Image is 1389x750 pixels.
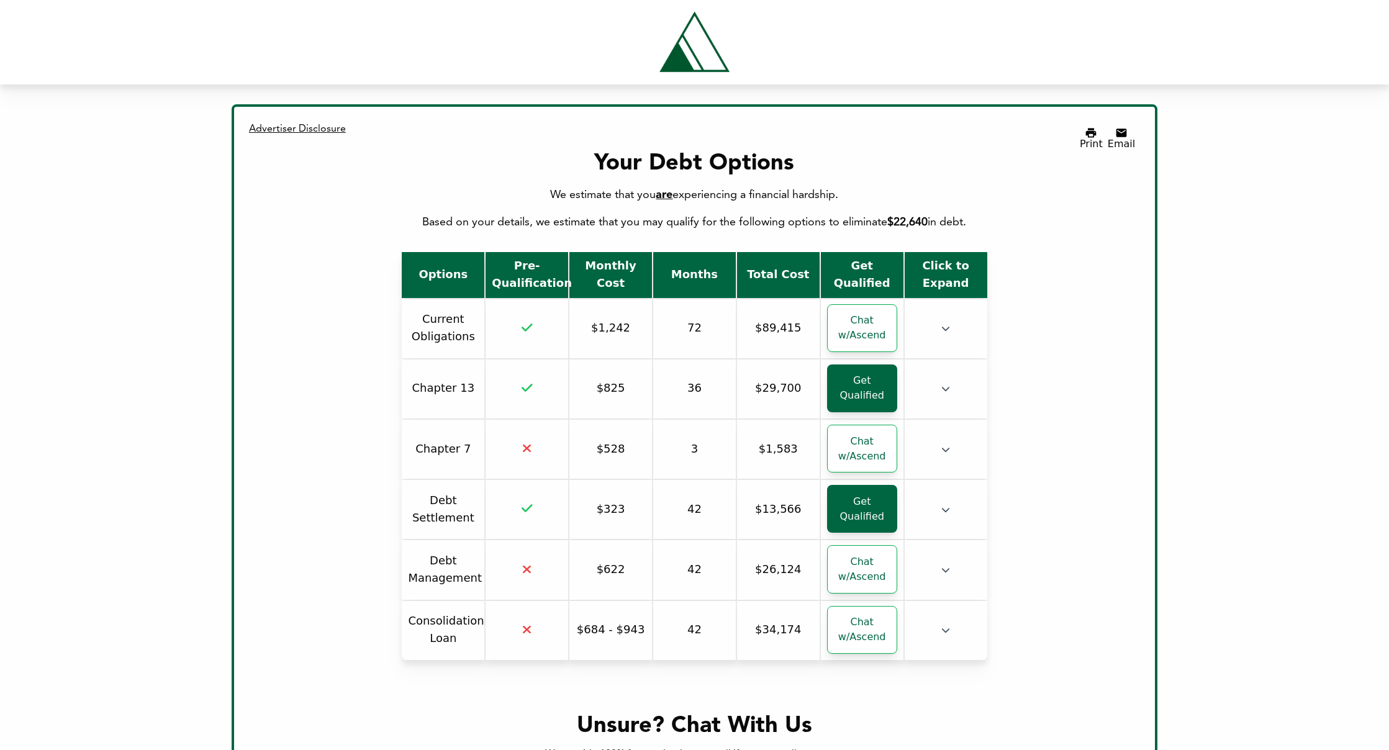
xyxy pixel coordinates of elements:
img: Tryascend.com [656,10,733,75]
div: Your Debt Options [254,151,1135,176]
td: 42 [653,601,736,660]
td: $29,700 [737,359,820,418]
th: Total Cost [737,252,820,298]
span: are [656,189,672,201]
a: Chat w/Ascend [827,545,897,593]
th: Click to Expand [905,252,987,298]
td: $1,242 [569,299,652,358]
td: 72 [653,299,736,358]
a: Chat w/Ascend [827,304,897,352]
td: $323 [569,480,652,539]
td: Debt Management [402,540,484,599]
td: Current Obligations [402,299,484,358]
td: Chapter 7 [402,420,484,479]
button: Email [1108,127,1135,149]
div: Print [1080,139,1103,149]
a: Get Qualified [827,364,897,412]
th: Monthly Cost [569,252,652,298]
button: Print [1080,127,1103,149]
th: Options [402,252,484,298]
td: $26,124 [737,540,820,599]
div: Unsure? Chat With Us [545,711,843,742]
td: 42 [653,480,736,539]
td: 36 [653,359,736,418]
span: Advertiser Disclosure [249,124,346,134]
td: $89,415 [737,299,820,358]
div: Based on your details, we estimate that you may qualify for the following options to eliminate in... [254,186,1135,231]
td: $622 [569,540,652,599]
td: $684 - $943 [569,601,652,660]
td: Chapter 13 [402,359,484,418]
td: 42 [653,540,736,599]
td: 3 [653,420,736,479]
td: $13,566 [737,480,820,539]
td: $528 [569,420,652,479]
a: Chat w/Ascend [827,425,897,472]
th: Pre-Qualification [486,252,568,298]
div: We estimate that you experiencing a financial hardship. [254,186,1135,204]
a: Get Qualified [827,485,897,533]
a: Tryascend.com [466,10,923,75]
th: Months [653,252,736,298]
td: Consolidation Loan [402,601,484,660]
td: Debt Settlement [402,480,484,539]
td: $34,174 [737,601,820,660]
a: Chat w/Ascend [827,606,897,654]
span: $22,640 [887,217,928,228]
td: $825 [569,359,652,418]
td: $1,583 [737,420,820,479]
th: Get Qualified [821,252,903,298]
